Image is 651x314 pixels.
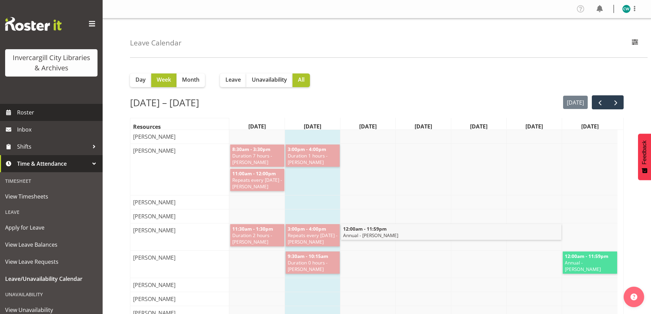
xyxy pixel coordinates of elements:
span: Annual - [PERSON_NAME] [342,232,560,238]
span: View Leave Requests [5,257,97,267]
span: [PERSON_NAME] [132,254,177,262]
div: Leave [2,205,101,219]
span: Time & Attendance [17,159,89,169]
a: View Leave Balances [2,236,101,253]
img: help-xxl-2.png [630,293,637,300]
span: All [298,76,304,84]
div: Unavailability [2,287,101,301]
span: Day [135,76,146,84]
span: Annual - [PERSON_NAME] [564,259,616,272]
span: 9:30am - 10:15am [287,253,329,259]
button: Feedback - Show survey [638,134,651,180]
div: Invercargill City Libraries & Archives [12,53,91,73]
span: Resources [132,123,162,131]
span: 3:00pm - 4:00pm [287,226,327,232]
span: 3:00pm - 4:00pm [287,146,327,152]
span: Feedback [641,140,648,164]
span: Leave [225,76,241,84]
span: Apply for Leave [5,222,97,233]
span: Roster [17,107,99,118]
span: Week [157,76,171,84]
span: [PERSON_NAME] [132,295,177,303]
button: Day [130,73,151,87]
button: Month [177,73,205,87]
button: All [292,73,310,87]
h2: [DATE] – [DATE] [130,95,199,110]
a: Apply for Leave [2,219,101,236]
button: Unavailability [246,73,292,87]
span: Shifts [17,141,89,152]
span: Duration 2 hours - [PERSON_NAME] [232,232,283,245]
span: View Timesheets [5,191,97,202]
span: Inbox [17,124,99,135]
div: Timesheet [2,174,101,188]
span: 12:00am - 11:59pm [342,226,387,232]
button: prev [592,95,608,109]
span: [DATE] [524,122,544,131]
span: Duration 1 hours - [PERSON_NAME] [287,152,338,165]
span: [PERSON_NAME] [132,212,177,220]
h4: Leave Calendar [130,39,182,47]
span: [PERSON_NAME] [132,198,177,206]
span: Repeats every [DATE] - [PERSON_NAME] [232,177,283,190]
button: Week [151,73,177,87]
span: 12:00am - 11:59pm [564,253,609,259]
button: [DATE] [563,96,588,109]
span: 8:30am - 3:30pm [232,146,271,152]
span: Duration 7 hours - [PERSON_NAME] [232,152,283,165]
img: catherine-wilson11657.jpg [622,5,630,13]
span: [PERSON_NAME] [132,281,177,289]
span: Leave/Unavailability Calendar [5,274,97,284]
span: Repeats every [DATE] - [PERSON_NAME] [287,232,338,245]
span: View Leave Balances [5,240,97,250]
span: [DATE] [413,122,433,131]
button: Filter Employees [628,36,642,51]
span: [PERSON_NAME] [132,226,177,234]
span: Duration 0 hours - [PERSON_NAME] [287,259,338,272]
span: [DATE] [302,122,323,131]
span: [PERSON_NAME] [132,147,177,155]
span: [DATE] [358,122,378,131]
a: View Timesheets [2,188,101,205]
button: Leave [220,73,246,87]
span: 11:30am - 1:30pm [232,226,274,232]
button: next [608,95,624,109]
span: [PERSON_NAME] [132,133,177,141]
img: Rosterit website logo [5,17,62,31]
a: Leave/Unavailability Calendar [2,270,101,287]
span: 11:00am - 12:00pm [232,170,276,177]
span: Month [182,76,199,84]
span: [DATE] [469,122,489,131]
a: View Leave Requests [2,253,101,270]
span: [DATE] [580,122,600,131]
span: [DATE] [247,122,267,131]
span: Unavailability [252,76,287,84]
